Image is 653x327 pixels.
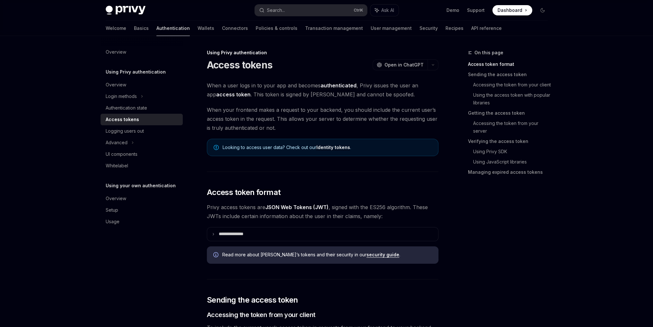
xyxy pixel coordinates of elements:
[207,49,438,56] div: Using Privy authentication
[468,69,553,80] a: Sending the access token
[256,21,297,36] a: Policies & controls
[370,4,399,16] button: Ask AI
[468,167,553,177] a: Managing expired access tokens
[468,108,553,118] a: Getting the access token
[106,68,166,76] h5: Using Privy authentication
[106,150,137,158] div: UI components
[267,6,285,14] div: Search...
[473,80,553,90] a: Accessing the token from your client
[134,21,149,36] a: Basics
[207,59,272,71] h1: Access tokens
[106,182,176,190] h5: Using your own authentication
[101,102,183,114] a: Authentication state
[106,195,126,202] div: Overview
[366,252,399,258] a: security guide
[222,252,432,258] span: Read more about [PERSON_NAME]’s tokens and their security in our .
[446,7,459,13] a: Demo
[106,104,147,112] div: Authentication state
[207,81,438,99] span: When a user logs in to your app and becomes , Privy issues the user an app . This token is signed...
[106,48,126,56] div: Overview
[473,118,553,136] a: Accessing the token from your server
[106,218,119,225] div: Usage
[446,21,463,36] a: Recipes
[106,116,139,123] div: Access tokens
[216,91,251,98] strong: access token
[101,216,183,227] a: Usage
[106,21,126,36] a: Welcome
[223,144,432,151] span: Looking to access user data? Check out our .
[498,7,522,13] span: Dashboard
[316,145,350,150] a: Identity tokens
[207,105,438,132] span: When your frontend makes a request to your backend, you should include the current user’s access ...
[106,162,128,170] div: Whitelabel
[101,46,183,58] a: Overview
[492,5,532,15] a: Dashboard
[101,114,183,125] a: Access tokens
[371,21,412,36] a: User management
[101,204,183,216] a: Setup
[207,295,298,305] span: Sending the access token
[213,252,220,259] svg: Info
[222,21,248,36] a: Connectors
[473,90,553,108] a: Using the access token with popular libraries
[106,139,128,146] div: Advanced
[419,21,438,36] a: Security
[321,82,357,89] strong: authenticated
[156,21,190,36] a: Authentication
[207,187,281,198] span: Access token format
[473,157,553,167] a: Using JavaScript libraries
[101,193,183,204] a: Overview
[471,21,502,36] a: API reference
[381,7,394,13] span: Ask AI
[265,204,329,211] a: JSON Web Tokens (JWT)
[101,148,183,160] a: UI components
[373,59,428,70] button: Open in ChatGPT
[101,79,183,91] a: Overview
[468,136,553,146] a: Verifying the access token
[106,206,118,214] div: Setup
[207,310,315,319] span: Accessing the token from your client
[207,203,438,221] span: Privy access tokens are , signed with the ES256 algorithm. These JWTs include certain information...
[106,93,137,100] div: Login methods
[473,146,553,157] a: Using Privy SDK
[305,21,363,36] a: Transaction management
[537,5,548,15] button: Toggle dark mode
[468,59,553,69] a: Access token format
[198,21,214,36] a: Wallets
[467,7,485,13] a: Support
[384,62,424,68] span: Open in ChatGPT
[214,145,219,150] svg: Note
[101,125,183,137] a: Logging users out
[354,8,363,13] span: Ctrl K
[106,81,126,89] div: Overview
[106,6,146,15] img: dark logo
[101,160,183,172] a: Whitelabel
[255,4,367,16] button: Search...CtrlK
[474,49,503,57] span: On this page
[106,127,144,135] div: Logging users out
